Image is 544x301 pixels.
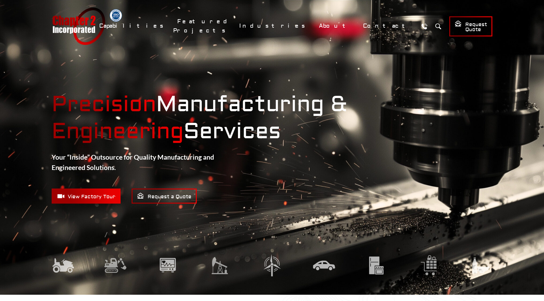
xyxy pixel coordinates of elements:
[57,192,115,200] span: View Factory Tour
[52,91,156,118] mark: Precision
[455,20,487,33] span: Request Quote
[315,19,356,33] a: About
[449,16,492,36] a: Request Quote
[235,19,312,33] a: Industries
[52,8,105,45] a: Chapter 2 Incorporated
[52,189,121,204] a: View Factory Tour
[418,20,430,32] a: Call Us
[52,153,214,172] strong: Your “Inside” Outsource for Quality Manufacturing and Engineered Solutions.
[173,15,232,37] a: Featured Projects
[52,118,184,145] mark: Engineering
[52,91,492,145] strong: Manufacturing & Services
[132,189,197,204] a: Request a Quote
[432,20,444,32] button: Search
[95,19,170,33] a: Capabilities
[359,19,415,33] a: Contact
[137,192,191,200] span: Request a Quote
